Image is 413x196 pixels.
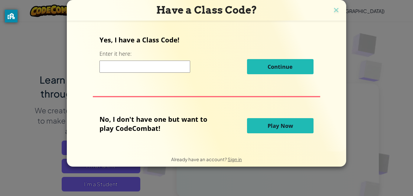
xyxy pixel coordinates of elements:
[268,122,293,129] span: Play Now
[99,50,132,58] label: Enter it here:
[5,10,18,22] button: privacy banner
[247,118,314,133] button: Play Now
[332,6,340,15] img: close icon
[99,115,216,133] p: No, I don't have one but want to play CodeCombat!
[268,63,293,70] span: Continue
[171,156,228,162] span: Already have an account?
[228,156,242,162] a: Sign in
[247,59,314,74] button: Continue
[156,4,257,16] span: Have a Class Code?
[99,35,313,44] p: Yes, I have a Class Code!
